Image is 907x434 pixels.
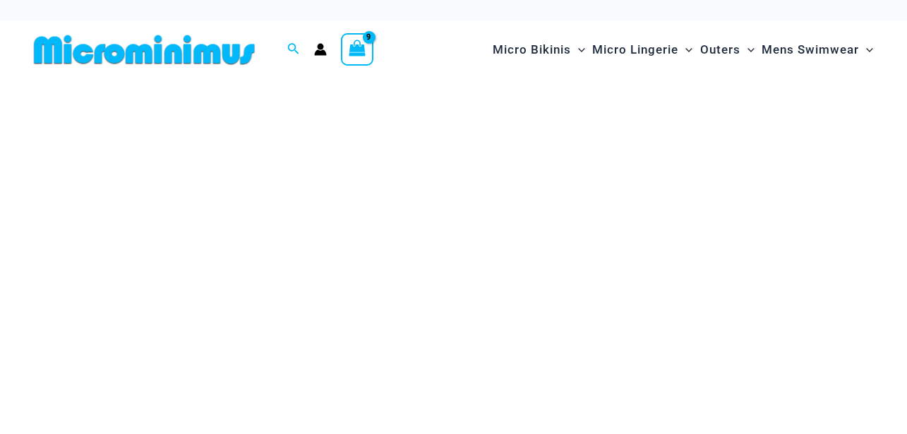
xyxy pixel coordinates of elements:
[341,33,373,66] a: View Shopping Cart, 9 items
[762,32,859,68] span: Mens Swimwear
[489,28,589,71] a: Micro BikinisMenu ToggleMenu Toggle
[487,26,879,73] nav: Site Navigation
[314,43,327,56] a: Account icon link
[28,34,260,66] img: MM SHOP LOGO FLAT
[589,28,696,71] a: Micro LingerieMenu ToggleMenu Toggle
[859,32,873,68] span: Menu Toggle
[758,28,877,71] a: Mens SwimwearMenu ToggleMenu Toggle
[493,32,571,68] span: Micro Bikinis
[697,28,758,71] a: OutersMenu ToggleMenu Toggle
[592,32,678,68] span: Micro Lingerie
[571,32,585,68] span: Menu Toggle
[287,41,300,59] a: Search icon link
[740,32,755,68] span: Menu Toggle
[700,32,740,68] span: Outers
[678,32,692,68] span: Menu Toggle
